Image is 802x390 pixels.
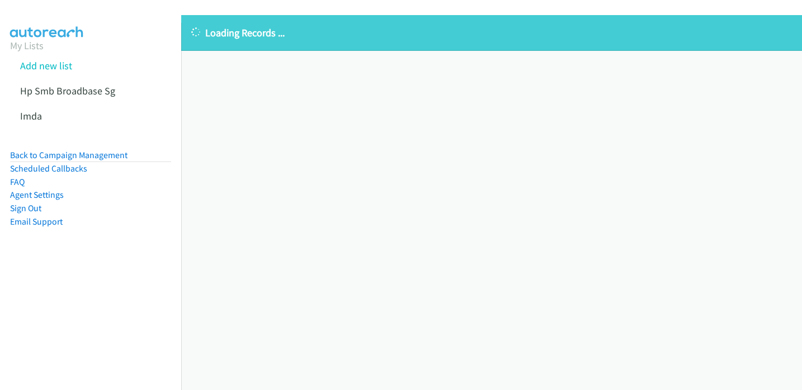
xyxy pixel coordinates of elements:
[10,39,44,52] a: My Lists
[20,59,72,72] a: Add new list
[20,110,42,122] a: Imda
[191,25,792,40] p: Loading Records ...
[10,177,25,187] a: FAQ
[20,84,115,97] a: Hp Smb Broadbase Sg
[10,189,64,200] a: Agent Settings
[10,216,63,227] a: Email Support
[10,163,87,174] a: Scheduled Callbacks
[10,150,128,160] a: Back to Campaign Management
[10,203,41,213] a: Sign Out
